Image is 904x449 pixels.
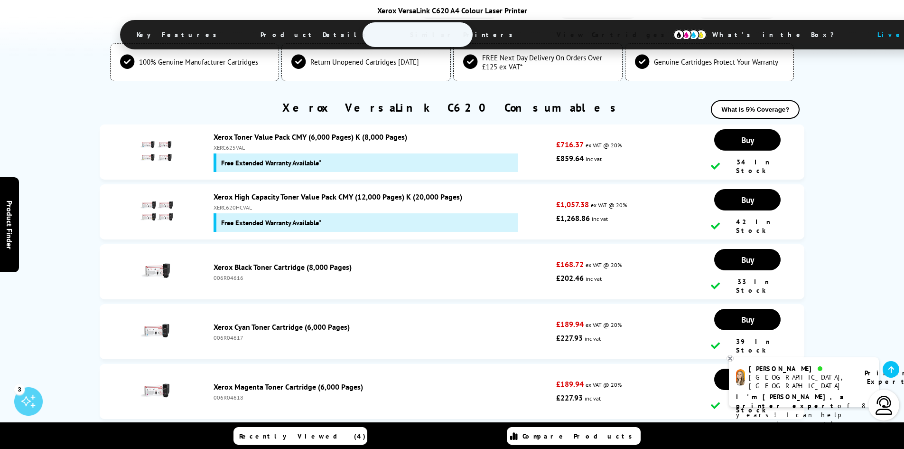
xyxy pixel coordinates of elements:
[556,319,584,329] strong: £189.94
[214,322,350,332] a: Xerox Cyan Toner Cartridge (6,000 Pages)
[741,314,754,325] span: Buy
[586,261,622,268] span: ex VAT @ 20%
[214,382,363,392] a: Xerox Magenta Toner Cartridge (6,000 Pages)
[592,215,608,222] span: inc vat
[749,364,853,373] div: [PERSON_NAME]
[711,397,784,414] div: 67 In Stock
[591,201,627,209] span: ex VAT @ 20%
[122,23,236,46] span: Key Features
[542,22,688,47] span: View Cartridges
[556,200,589,209] strong: £1,057.38
[214,204,552,211] div: XERC620HCVAL
[654,57,778,67] span: Genuine Cartridges Protect Your Warranty
[556,273,584,283] strong: £202.46
[585,395,601,402] span: inc vat
[556,140,584,149] strong: £716.37
[711,158,784,175] div: 34 In Stock
[139,57,258,67] span: 100% Genuine Manufacturer Cartridges
[482,53,613,71] span: FREE Next Day Delivery On Orders Over £125 ex VAT*
[556,333,583,343] strong: £227.93
[214,274,552,281] div: 006R04616
[214,334,552,341] div: 006R04617
[556,259,584,269] strong: £168.72
[214,132,407,142] a: Xerox Toner Value Pack CMY (6,000 Pages) K (8,000 Pages)
[214,192,462,201] a: Xerox High Capacity Toner Value Pack CMY (12,000 Pages) K (20,000 Pages)
[736,369,745,386] img: amy-livechat.png
[282,100,622,115] a: Xerox VersaLink C620 Consumables
[586,142,622,149] span: ex VAT @ 20%
[5,200,14,249] span: Product Finder
[140,314,173,347] img: Xerox Cyan Toner Cartridge (6,000 Pages)
[741,254,754,265] span: Buy
[214,144,552,151] div: XERC625VAL
[556,379,584,389] strong: £189.94
[221,218,321,227] span: Free Extended Warranty Available*
[140,194,173,228] img: Xerox High Capacity Toner Value Pack CMY (12,000 Pages) K (20,000 Pages)
[736,392,872,438] p: of 8 years! I can help you choose the right product
[741,134,754,145] span: Buy
[875,396,894,415] img: user-headset-light.svg
[585,335,601,342] span: inc vat
[698,23,857,46] span: What’s in the Box?
[586,381,622,388] span: ex VAT @ 20%
[310,57,419,67] span: Return Unopened Cartridges [DATE]
[246,23,385,46] span: Product Details
[214,394,552,401] div: 006R04618
[556,153,584,163] strong: £859.64
[749,373,853,390] div: [GEOGRAPHIC_DATA], [GEOGRAPHIC_DATA]
[221,158,321,167] span: Free Extended Warranty Available*
[214,262,352,272] a: Xerox Black Toner Cartridge (8,000 Pages)
[140,134,173,168] img: Xerox Toner Value Pack CMY (6,000 Pages) K (8,000 Pages)
[233,427,367,445] a: Recently Viewed (4)
[711,277,784,295] div: 33 In Stock
[556,393,583,402] strong: £227.93
[140,374,173,407] img: Xerox Magenta Toner Cartridge (6,000 Pages)
[507,427,641,445] a: Compare Products
[586,155,602,162] span: inc vat
[741,194,754,205] span: Buy
[711,337,784,354] div: 39 In Stock
[239,432,366,440] span: Recently Viewed (4)
[711,218,784,235] div: 42 In Stock
[396,23,532,46] span: Similar Printers
[673,29,707,40] img: cmyk-icon.svg
[140,254,173,287] img: Xerox Black Toner Cartridge (8,000 Pages)
[556,213,590,223] strong: £1,268.86
[14,384,25,394] div: 3
[586,321,622,328] span: ex VAT @ 20%
[711,100,800,119] button: What is 5% Coverage?
[736,392,847,410] b: I'm [PERSON_NAME], a printer expert
[522,432,637,440] span: Compare Products
[120,6,784,15] div: Xerox VersaLink C620 A4 Colour Laser Printer
[586,275,602,282] span: inc vat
